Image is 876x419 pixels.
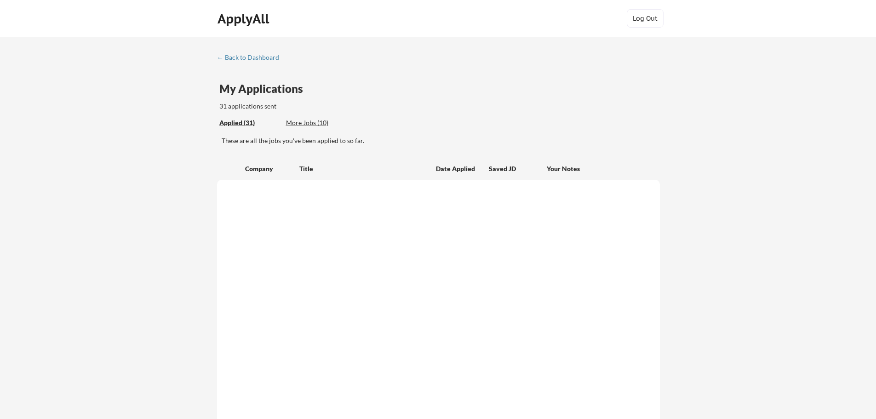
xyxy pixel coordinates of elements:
[547,164,652,173] div: Your Notes
[219,83,310,94] div: My Applications
[627,9,664,28] button: Log Out
[245,164,291,173] div: Company
[219,102,397,111] div: 31 applications sent
[286,118,354,128] div: These are job applications we think you'd be a good fit for, but couldn't apply you to automatica...
[286,118,354,127] div: More Jobs (10)
[218,11,272,27] div: ApplyAll
[489,160,547,177] div: Saved JD
[222,136,660,145] div: These are all the jobs you've been applied to so far.
[299,164,427,173] div: Title
[219,118,279,128] div: These are all the jobs you've been applied to so far.
[219,118,279,127] div: Applied (31)
[217,54,286,61] div: ← Back to Dashboard
[436,164,476,173] div: Date Applied
[217,54,286,63] a: ← Back to Dashboard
